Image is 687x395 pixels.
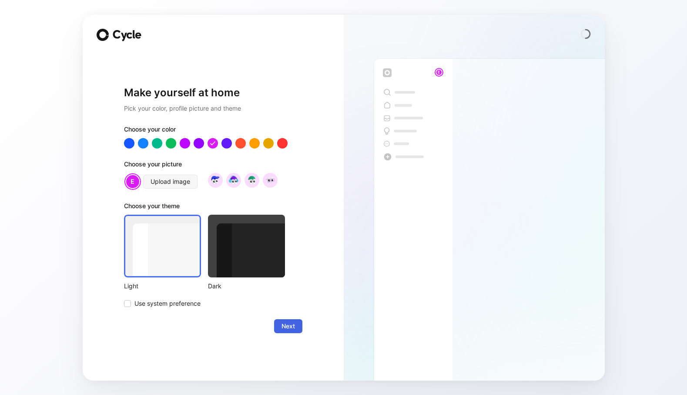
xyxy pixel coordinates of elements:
[125,174,140,189] div: E
[124,124,302,138] div: Choose your color
[282,321,295,331] span: Next
[208,281,285,291] div: Dark
[151,176,190,187] span: Upload image
[264,174,276,186] img: avatar
[134,298,201,309] span: Use system preference
[383,68,392,77] img: workspace-default-logo-wX5zAyuM.png
[274,319,302,333] button: Next
[124,103,302,114] h2: Pick your color, profile picture and theme
[143,175,198,189] button: Upload image
[124,159,302,173] div: Choose your picture
[124,201,285,215] div: Choose your theme
[228,174,239,186] img: avatar
[209,174,221,186] img: avatar
[124,281,201,291] div: Light
[436,69,442,76] div: E
[124,86,302,100] h1: Make yourself at home
[246,174,258,186] img: avatar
